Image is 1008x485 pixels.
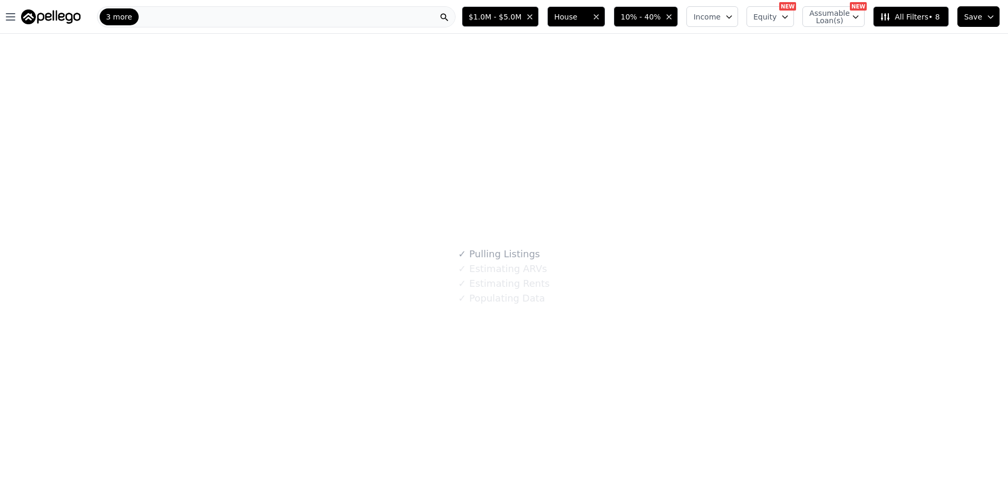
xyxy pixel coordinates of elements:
[458,249,466,259] span: ✓
[809,9,843,24] span: Assumable Loan(s)
[462,6,539,27] button: $1.0M - $5.0M
[469,12,521,22] span: $1.0M - $5.0M
[880,12,939,22] span: All Filters • 8
[547,6,605,27] button: House
[458,293,466,304] span: ✓
[458,278,466,289] span: ✓
[106,12,132,22] span: 3 more
[753,12,777,22] span: Equity
[458,291,545,306] div: Populating Data
[957,6,1000,27] button: Save
[554,12,588,22] span: House
[964,12,982,22] span: Save
[458,247,540,261] div: Pulling Listings
[779,2,796,11] div: NEW
[458,276,549,291] div: Estimating Rents
[850,2,867,11] div: NEW
[458,261,547,276] div: Estimating ARVs
[21,9,81,24] img: Pellego
[873,6,948,27] button: All Filters• 8
[614,6,678,27] button: 10% - 40%
[621,12,661,22] span: 10% - 40%
[693,12,721,22] span: Income
[802,6,865,27] button: Assumable Loan(s)
[747,6,794,27] button: Equity
[686,6,738,27] button: Income
[458,264,466,274] span: ✓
